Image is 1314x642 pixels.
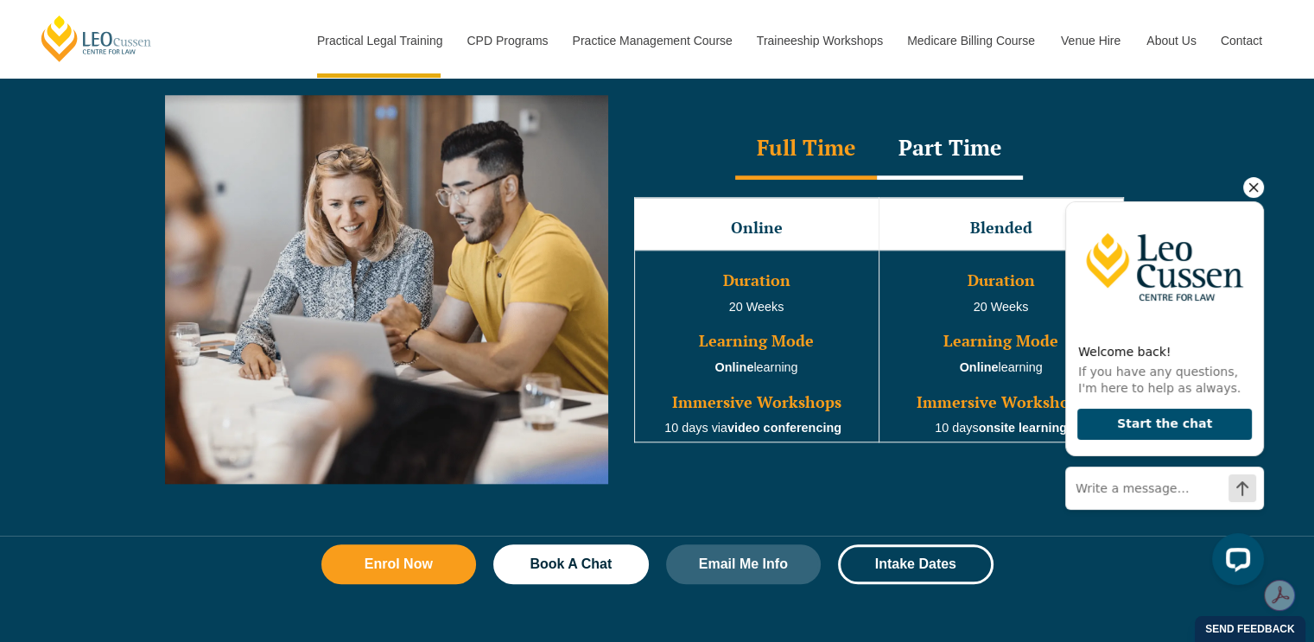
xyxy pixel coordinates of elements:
span: Email Me Info [699,557,788,571]
a: [PERSON_NAME] Centre for Law [39,14,154,63]
h3: Immersive Workshops [637,394,877,411]
span: Intake Dates [875,557,956,571]
a: Enrol Now [321,544,477,584]
strong: Online [715,360,754,374]
a: Email Me Info [666,544,822,584]
div: Full Time [735,119,877,180]
a: Book A Chat [493,544,649,584]
h3: Blended [881,219,1121,237]
iframe: LiveChat chat widget [1051,170,1271,599]
h3: Online [637,219,877,237]
h3: Duration [881,272,1121,289]
strong: onsite learning [979,421,1067,435]
h3: Learning Mode [881,333,1121,350]
strong: video conferencing [727,421,841,435]
h3: Learning Mode [637,333,877,350]
a: About Us [1133,3,1208,78]
a: Medicare Billing Course [894,3,1048,78]
span: Book A Chat [530,557,612,571]
div: Part Time [877,119,1023,180]
a: Practical Legal Training [304,3,454,78]
td: learning 10 days via [634,250,879,442]
span: Enrol Now [365,557,433,571]
td: 20 Weeks learning 10 days [879,250,1123,442]
span: 20 Weeks [729,300,784,314]
span: Duration [723,270,790,290]
a: Contact [1208,3,1275,78]
a: Practice Management Course [560,3,744,78]
a: Intake Dates [838,544,993,584]
a: Traineeship Workshops [744,3,894,78]
a: Venue Hire [1048,3,1133,78]
a: CPD Programs [454,3,559,78]
h3: Immersive Workshops [881,394,1121,411]
strong: Online [960,360,999,374]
